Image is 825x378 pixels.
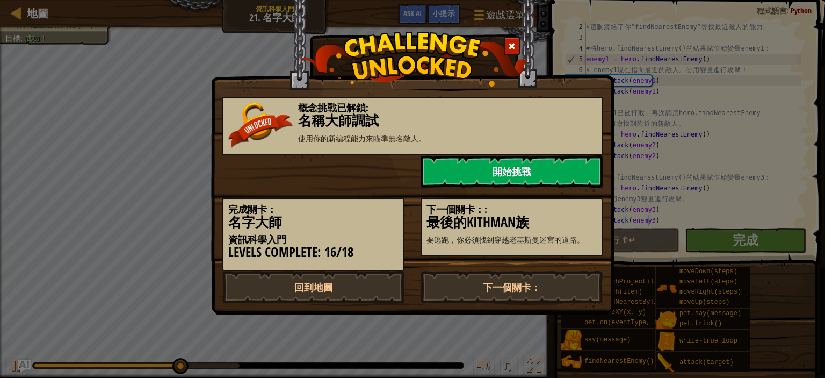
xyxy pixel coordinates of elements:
h3: 最後的Kithman族 [426,215,597,230]
a: 下一個關卡： [421,271,603,303]
p: 要逃跑，你必須找到穿越老基斯曼迷宮的道路。 [426,234,597,245]
h5: 下一個關卡：: [426,204,597,215]
h3: 名字大師 [228,215,399,230]
span: 概念挑戰已解鎖: [298,101,368,115]
h3: Levels Complete: 16/18 [228,245,399,260]
p: 使用你的新編程能力來瞄準無名敵人。 [228,133,597,144]
a: 開始挑戰 [421,155,603,188]
h5: 資訊科學入門 [228,234,399,245]
img: unlocked_banner.png [228,103,293,148]
a: 回到地圖 [222,271,404,303]
h5: 完成關卡： [228,204,399,215]
h3: 名稱大師調試 [228,113,597,128]
img: challenge_unlocked.png [298,32,528,87]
